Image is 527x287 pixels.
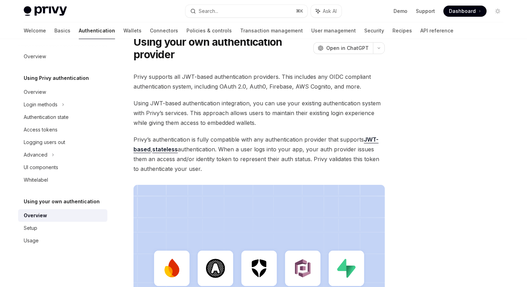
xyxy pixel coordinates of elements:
button: Ask AI [311,5,342,17]
a: Whitelabel [18,174,107,186]
a: Authentication [79,22,115,39]
h1: Using your own authentication provider [133,36,311,61]
div: Setup [24,224,37,232]
span: Open in ChatGPT [326,45,369,52]
a: Basics [54,22,70,39]
a: Logging users out [18,136,107,149]
a: Usage [18,234,107,247]
a: Welcome [24,22,46,39]
a: Connectors [150,22,178,39]
div: Access tokens [24,126,58,134]
a: Recipes [392,22,412,39]
div: Usage [24,236,39,245]
a: Transaction management [240,22,303,39]
div: Logging users out [24,138,65,146]
div: Authentication state [24,113,69,121]
button: Search...⌘K [185,5,307,17]
h5: Using Privy authentication [24,74,89,82]
button: Open in ChatGPT [313,42,373,54]
a: Setup [18,222,107,234]
a: API reference [420,22,453,39]
a: UI components [18,161,107,174]
a: Overview [18,209,107,222]
button: Toggle dark mode [492,6,503,17]
div: Whitelabel [24,176,48,184]
a: Demo [394,8,407,15]
a: Support [416,8,435,15]
a: stateless [152,146,178,153]
img: light logo [24,6,67,16]
span: ⌘ K [296,8,303,14]
a: Access tokens [18,123,107,136]
span: Privy’s authentication is fully compatible with any authentication provider that supports , authe... [133,135,385,174]
a: User management [311,22,356,39]
a: Wallets [123,22,142,39]
span: Using JWT-based authentication integration, you can use your existing authentication system with ... [133,98,385,128]
a: Overview [18,50,107,63]
span: Dashboard [449,8,476,15]
div: Overview [24,211,47,220]
div: Advanced [24,151,47,159]
a: Security [364,22,384,39]
div: Overview [24,52,46,61]
a: Authentication state [18,111,107,123]
span: Privy supports all JWT-based authentication providers. This includes any OIDC compliant authentic... [133,72,385,91]
div: Login methods [24,100,58,109]
a: Overview [18,86,107,98]
span: Ask AI [323,8,337,15]
a: Dashboard [443,6,487,17]
div: Search... [199,7,218,15]
div: UI components [24,163,58,172]
a: Policies & controls [186,22,232,39]
div: Overview [24,88,46,96]
h5: Using your own authentication [24,197,100,206]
